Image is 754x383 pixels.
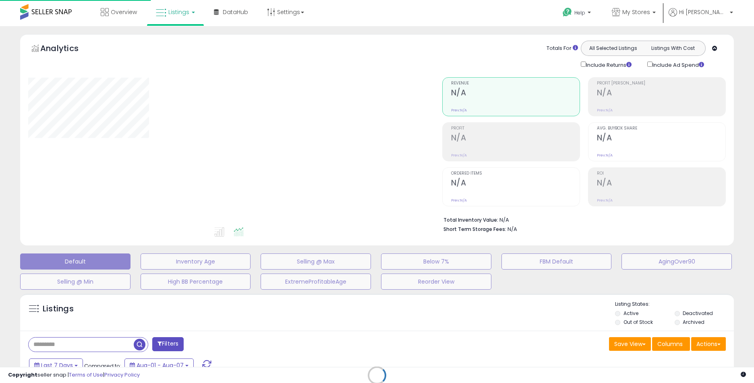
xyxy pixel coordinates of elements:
span: Revenue [451,81,580,86]
small: Prev: N/A [597,198,613,203]
b: Total Inventory Value: [443,216,498,223]
button: Reorder View [381,274,491,290]
div: Include Returns [575,60,641,69]
button: Default [20,253,130,270]
i: Get Help [562,7,572,17]
button: FBM Default [501,253,612,270]
button: Inventory Age [141,253,251,270]
a: Help [556,1,599,26]
small: Prev: N/A [451,108,467,113]
div: Include Ad Spend [641,60,717,69]
h2: N/A [451,88,580,99]
h2: N/A [451,133,580,144]
small: Prev: N/A [597,108,613,113]
a: Hi [PERSON_NAME] [669,8,733,26]
small: Prev: N/A [597,153,613,158]
span: ROI [597,171,725,176]
div: seller snap | | [8,371,140,379]
span: Hi [PERSON_NAME] [679,8,727,16]
small: Prev: N/A [451,198,467,203]
button: Selling @ Max [261,253,371,270]
button: High BB Percentage [141,274,251,290]
span: N/A [507,225,517,233]
li: N/A [443,214,720,224]
span: Ordered Items [451,171,580,176]
button: Selling @ Min [20,274,130,290]
span: Overview [111,8,137,16]
div: Totals For [547,45,578,52]
span: Listings [168,8,189,16]
h2: N/A [597,178,725,189]
h2: N/A [597,88,725,99]
button: Below 7% [381,253,491,270]
button: AgingOver90 [621,253,732,270]
h2: N/A [597,133,725,144]
button: ExtremeProfitableAge [261,274,371,290]
span: Profit [451,126,580,131]
span: Profit [PERSON_NAME] [597,81,725,86]
span: Help [574,9,585,16]
span: My Stores [622,8,650,16]
span: Avg. Buybox Share [597,126,725,131]
strong: Copyright [8,371,37,379]
button: All Selected Listings [583,43,643,54]
small: Prev: N/A [451,153,467,158]
h5: Analytics [40,43,94,56]
h2: N/A [451,178,580,189]
button: Listings With Cost [643,43,703,54]
span: DataHub [223,8,248,16]
b: Short Term Storage Fees: [443,226,506,233]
